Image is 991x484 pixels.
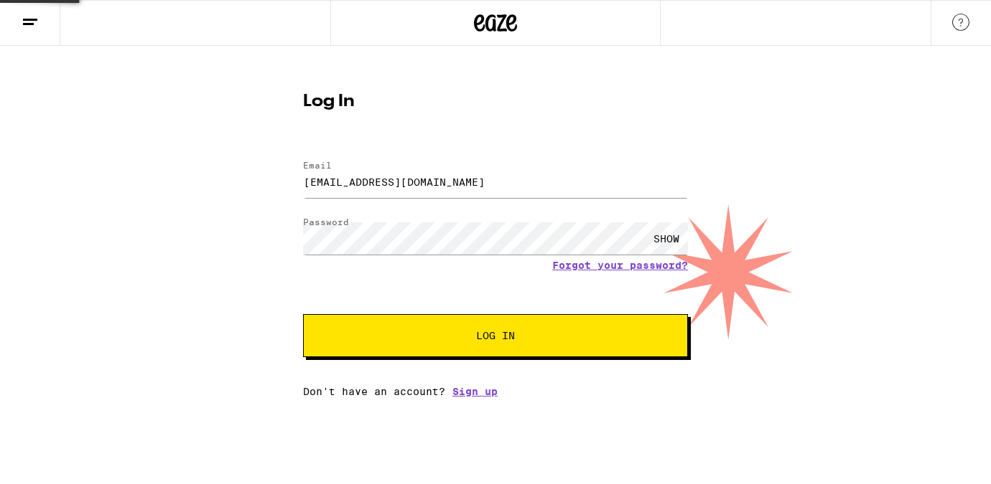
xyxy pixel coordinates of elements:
[303,166,688,198] input: Email
[303,161,332,170] label: Email
[303,93,688,110] h1: Log In
[476,331,515,341] span: Log In
[303,386,688,397] div: Don't have an account?
[452,386,498,397] a: Sign up
[303,217,349,227] label: Password
[552,260,688,271] a: Forgot your password?
[645,222,688,255] div: SHOW
[303,314,688,357] button: Log In
[9,10,103,22] span: Hi. Need any help?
